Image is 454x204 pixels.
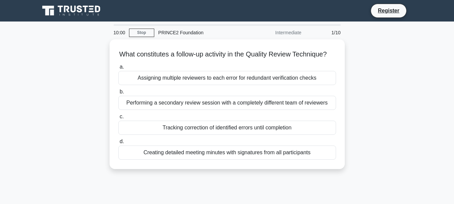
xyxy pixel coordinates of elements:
span: d. [120,138,124,144]
a: Stop [129,29,154,37]
h5: What constitutes a follow-up activity in the Quality Review Technique? [118,50,337,59]
div: Assigning multiple reviewers to each error for redundant verification checks [118,71,336,85]
span: c. [120,114,124,119]
div: Tracking correction of identified errors until completion [118,121,336,135]
div: 1/10 [305,26,345,39]
a: Register [374,6,403,15]
div: 10:00 [110,26,129,39]
div: PRINCE2 Foundation [154,26,247,39]
div: Creating detailed meeting minutes with signatures from all participants [118,146,336,160]
span: b. [120,89,124,94]
span: a. [120,64,124,70]
div: Performing a secondary review session with a completely different team of reviewers [118,96,336,110]
div: Intermediate [247,26,305,39]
